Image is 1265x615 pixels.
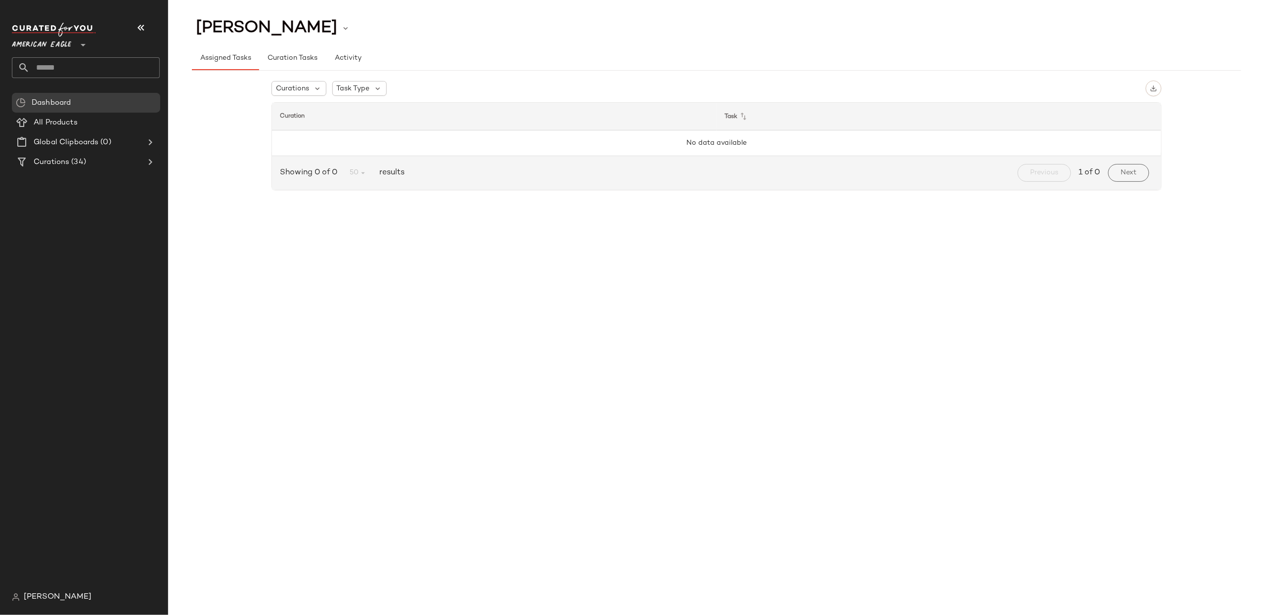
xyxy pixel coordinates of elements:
[34,157,69,168] span: Curations
[717,103,1161,130] th: Task
[276,83,309,94] span: Curations
[69,157,86,168] span: (34)
[12,23,96,37] img: cfy_white_logo.C9jOOHJF.svg
[34,117,78,128] span: All Products
[267,54,317,62] span: Curation Tasks
[200,54,251,62] span: Assigned Tasks
[375,167,405,179] span: results
[337,83,370,94] span: Task Type
[12,34,71,51] span: American Eagle
[1150,85,1157,92] img: svg%3e
[272,103,717,130] th: Curation
[16,98,26,108] img: svg%3e
[98,137,111,148] span: (0)
[24,591,91,603] span: [PERSON_NAME]
[196,19,337,38] span: [PERSON_NAME]
[1108,164,1149,182] button: Next
[1121,169,1137,177] span: Next
[272,130,1161,156] td: No data available
[334,54,361,62] span: Activity
[34,137,98,148] span: Global Clipboards
[280,167,341,179] span: Showing 0 of 0
[12,593,20,601] img: svg%3e
[1079,167,1100,179] span: 1 of 0
[32,97,71,109] span: Dashboard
